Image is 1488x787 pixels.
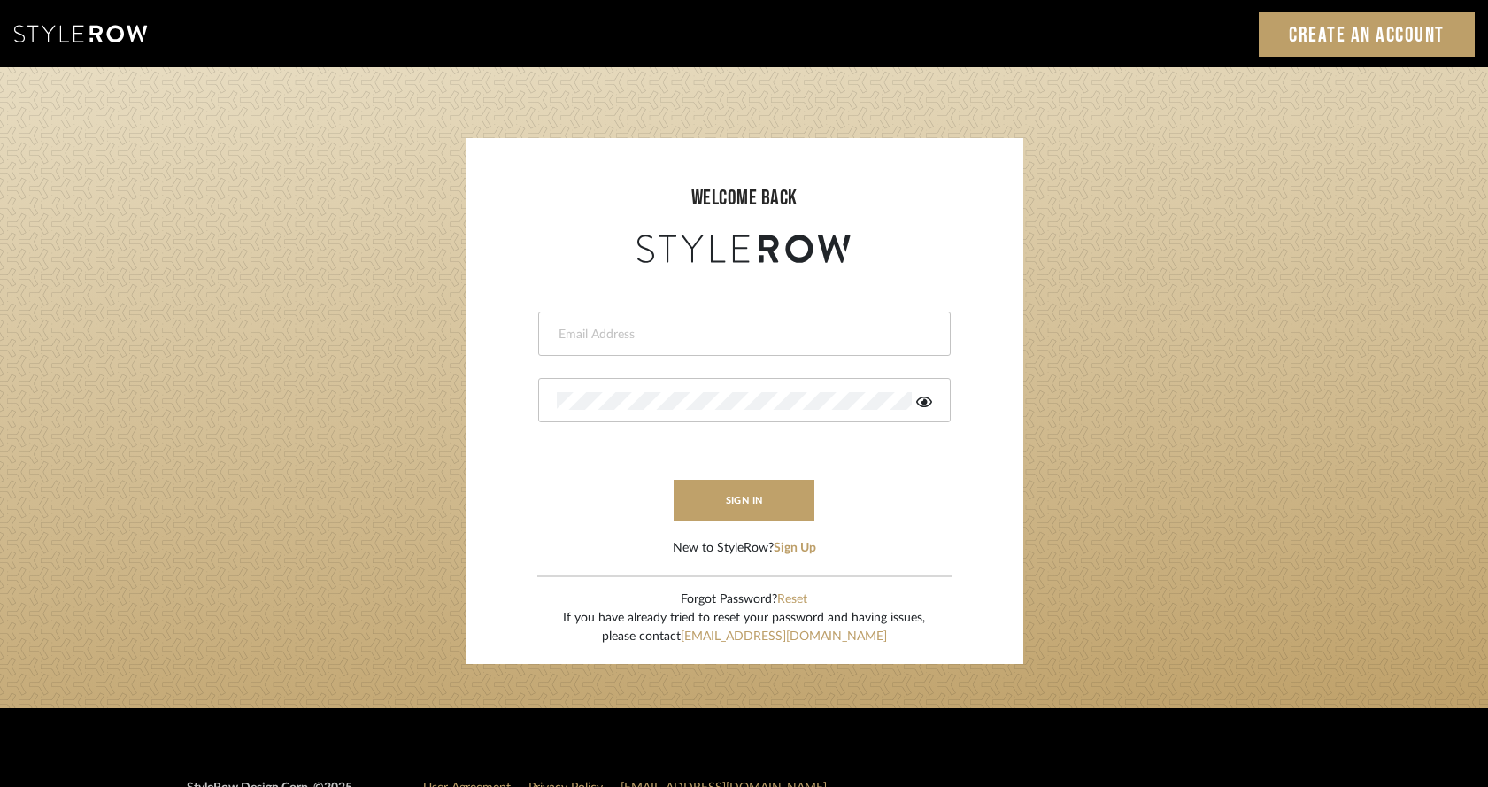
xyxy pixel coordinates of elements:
[1259,12,1475,57] a: Create an Account
[563,609,925,646] div: If you have already tried to reset your password and having issues, please contact
[774,539,816,558] button: Sign Up
[557,326,928,343] input: Email Address
[681,630,887,643] a: [EMAIL_ADDRESS][DOMAIN_NAME]
[563,590,925,609] div: Forgot Password?
[483,182,1006,214] div: welcome back
[674,480,815,521] button: sign in
[777,590,807,609] button: Reset
[673,539,816,558] div: New to StyleRow?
